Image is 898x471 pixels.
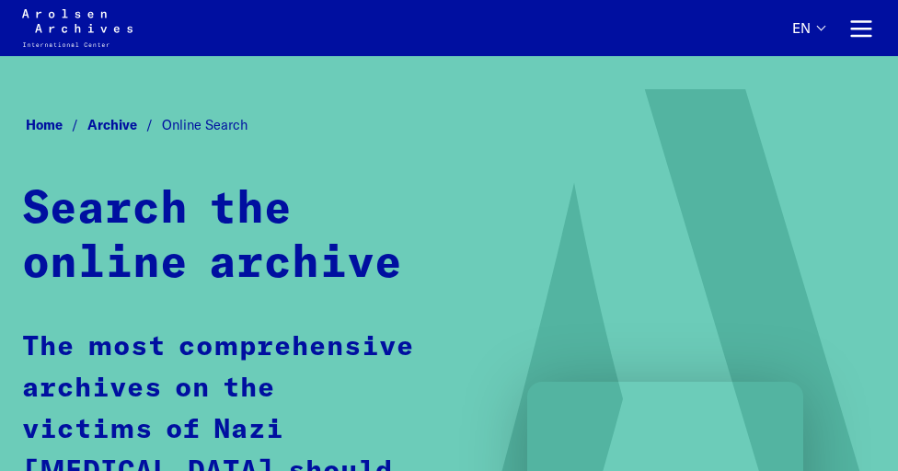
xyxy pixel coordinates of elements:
a: Archive [87,116,162,133]
strong: Search the online archive [22,188,402,285]
span: Online Search [162,116,248,133]
a: Home [26,116,87,133]
nav: Primary [792,9,876,47]
button: English, language selection [792,20,824,54]
nav: Breadcrumb [22,111,876,139]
